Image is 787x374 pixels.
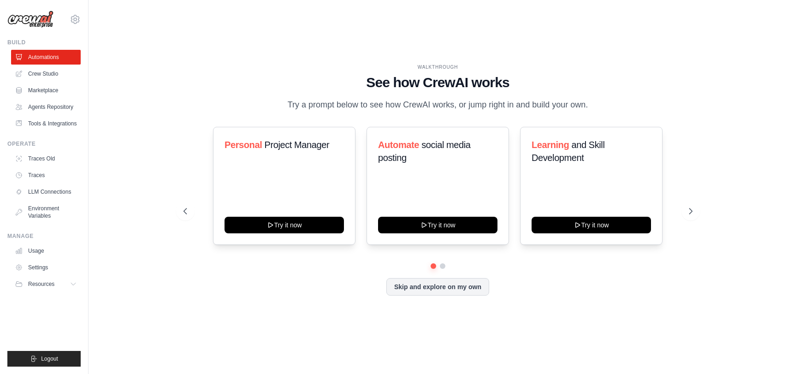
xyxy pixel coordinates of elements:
img: Logo [7,11,53,28]
span: social media posting [378,140,471,163]
a: Environment Variables [11,201,81,223]
span: Project Manager [264,140,329,150]
div: Manage [7,232,81,240]
button: Skip and explore on my own [386,278,489,296]
span: Logout [41,355,58,362]
div: Build [7,39,81,46]
a: Traces Old [11,151,81,166]
span: and Skill Development [532,140,604,163]
a: Automations [11,50,81,65]
a: Settings [11,260,81,275]
a: Marketplace [11,83,81,98]
span: Personal [225,140,262,150]
h1: See how CrewAI works [183,74,692,91]
a: Crew Studio [11,66,81,81]
div: Operate [7,140,81,148]
span: Automate [378,140,419,150]
span: Resources [28,280,54,288]
p: Try a prompt below to see how CrewAI works, or jump right in and build your own. [283,98,593,112]
div: WALKTHROUGH [183,64,692,71]
a: LLM Connections [11,184,81,199]
button: Try it now [532,217,651,233]
button: Try it now [378,217,497,233]
a: Usage [11,243,81,258]
button: Resources [11,277,81,291]
a: Traces [11,168,81,183]
a: Agents Repository [11,100,81,114]
button: Try it now [225,217,344,233]
span: Learning [532,140,569,150]
a: Tools & Integrations [11,116,81,131]
button: Logout [7,351,81,367]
